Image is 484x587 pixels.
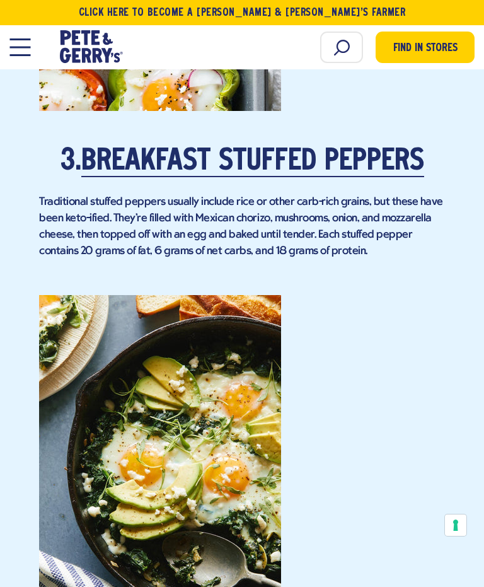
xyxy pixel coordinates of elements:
h2: 3. [39,146,445,178]
p: Traditional stuffed peppers usually include rice or other carb-rich grains, but these have been k... [39,194,445,260]
button: Your consent preferences for tracking technologies [445,514,466,536]
a: Find in Stores [376,32,475,63]
button: Open Mobile Menu Modal Dialog [9,38,30,56]
span: Find in Stores [393,40,458,57]
input: Search [320,32,363,63]
a: Breakfast Stuffed Peppers [81,148,424,177]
